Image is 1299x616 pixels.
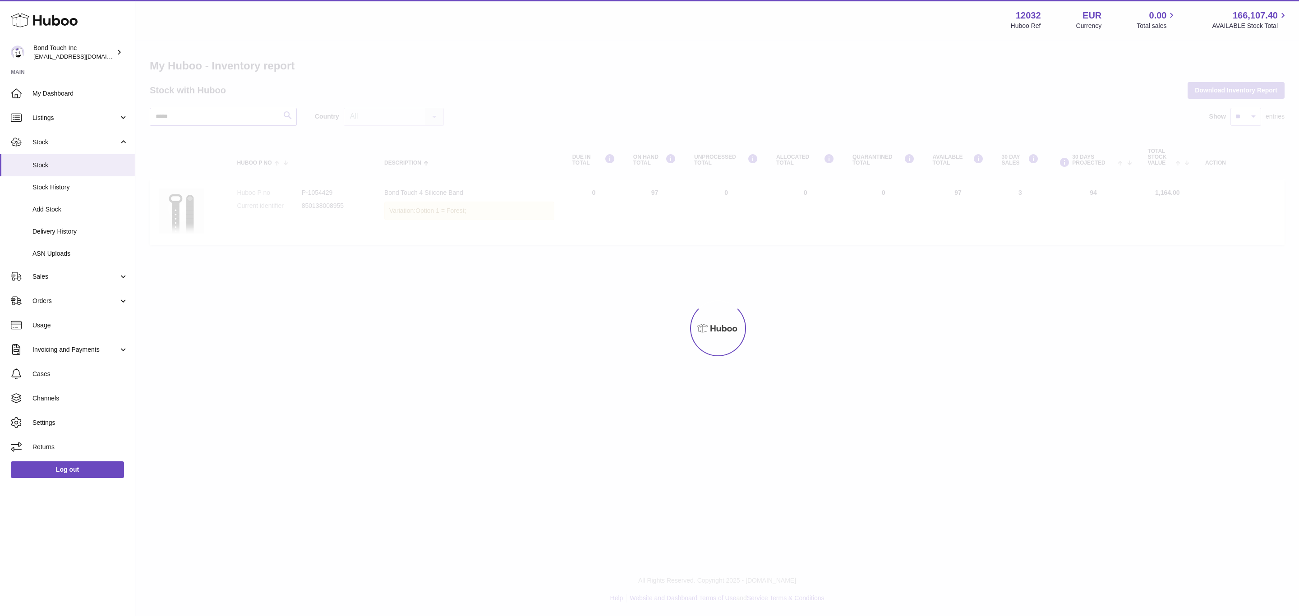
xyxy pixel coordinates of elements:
span: Listings [32,114,119,122]
span: Channels [32,394,128,403]
span: [EMAIL_ADDRESS][DOMAIN_NAME] [33,53,133,60]
strong: 12032 [1016,9,1041,22]
span: Add Stock [32,205,128,214]
div: Huboo Ref [1011,22,1041,30]
span: Sales [32,272,119,281]
span: 166,107.40 [1233,9,1278,22]
a: Log out [11,461,124,478]
span: Cases [32,370,128,378]
div: Currency [1076,22,1102,30]
img: logistics@bond-touch.com [11,46,24,59]
strong: EUR [1082,9,1101,22]
div: Bond Touch Inc [33,44,115,61]
span: My Dashboard [32,89,128,98]
span: Settings [32,418,128,427]
a: 166,107.40 AVAILABLE Stock Total [1212,9,1288,30]
span: Usage [32,321,128,330]
a: 0.00 Total sales [1137,9,1177,30]
span: AVAILABLE Stock Total [1212,22,1288,30]
span: Stock History [32,183,128,192]
span: Stock [32,138,119,147]
span: ASN Uploads [32,249,128,258]
span: Stock [32,161,128,170]
span: Total sales [1137,22,1177,30]
span: Orders [32,297,119,305]
span: Invoicing and Payments [32,345,119,354]
span: Delivery History [32,227,128,236]
span: Returns [32,443,128,451]
span: 0.00 [1149,9,1167,22]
